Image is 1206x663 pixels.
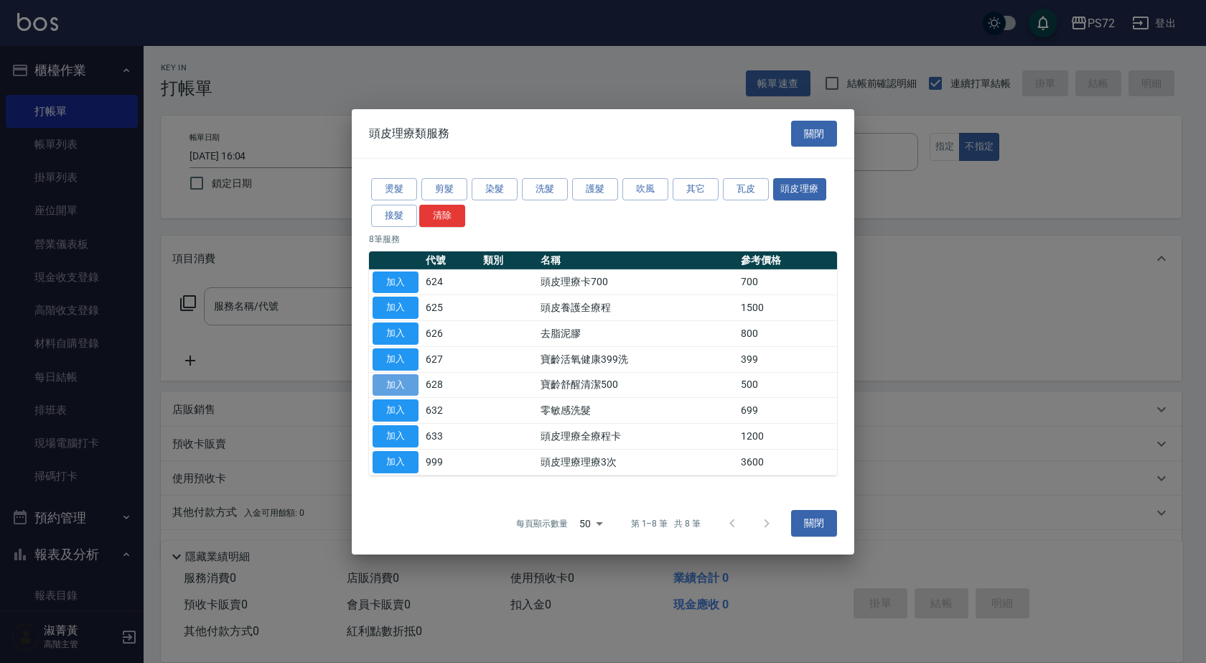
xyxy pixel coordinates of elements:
button: 加入 [373,348,419,371]
td: 1500 [737,295,837,321]
td: 800 [737,320,837,346]
td: 零敏感洗髮 [537,398,737,424]
button: 加入 [373,399,419,422]
td: 625 [422,295,480,321]
button: 剪髮 [421,178,467,200]
button: 其它 [673,178,719,200]
td: 去脂泥膠 [537,320,737,346]
td: 399 [737,346,837,372]
p: 8 筆服務 [369,232,837,245]
button: 洗髮 [522,178,568,200]
td: 寶齡舒醒清潔500 [537,372,737,398]
td: 3600 [737,449,837,475]
button: 頭皮理療 [773,178,826,200]
td: 627 [422,346,480,372]
button: 燙髮 [371,178,417,200]
th: 名稱 [537,251,737,269]
td: 700 [737,269,837,295]
button: 關閉 [791,510,837,537]
td: 999 [422,449,480,475]
td: 寶齡活氧健康399洗 [537,346,737,372]
button: 吹風 [622,178,668,200]
td: 1200 [737,423,837,449]
th: 參考價格 [737,251,837,269]
button: 關閉 [791,120,837,147]
td: 699 [737,398,837,424]
td: 頭皮養護全療程 [537,295,737,321]
th: 類別 [480,251,537,269]
button: 加入 [373,425,419,448]
button: 瓦皮 [723,178,769,200]
p: 第 1–8 筆 共 8 筆 [631,517,701,530]
button: 加入 [373,271,419,293]
td: 頭皮理療理療3次 [537,449,737,475]
th: 代號 [422,251,480,269]
td: 632 [422,398,480,424]
button: 護髮 [572,178,618,200]
button: 接髮 [371,205,417,227]
div: 50 [574,504,608,542]
span: 頭皮理療類服務 [369,126,449,141]
td: 626 [422,320,480,346]
button: 清除 [419,205,465,227]
td: 628 [422,372,480,398]
td: 633 [422,423,480,449]
td: 500 [737,372,837,398]
button: 加入 [373,323,419,345]
td: 624 [422,269,480,295]
button: 染髮 [472,178,518,200]
button: 加入 [373,374,419,396]
button: 加入 [373,297,419,319]
td: 頭皮理療全療程卡 [537,423,737,449]
p: 每頁顯示數量 [516,517,568,530]
button: 加入 [373,451,419,473]
td: 頭皮理療卡700 [537,269,737,295]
